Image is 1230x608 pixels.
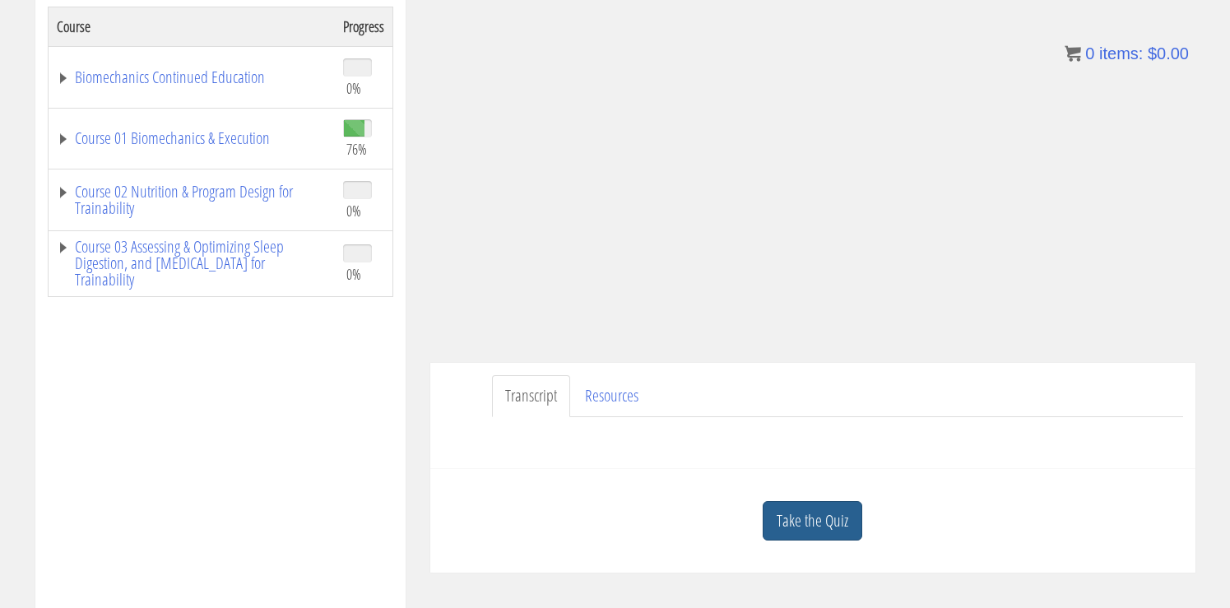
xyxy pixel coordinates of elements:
span: 0% [346,79,361,97]
span: 0 [1085,44,1094,63]
a: 0 items: $0.00 [1065,44,1189,63]
a: Take the Quiz [763,501,862,541]
img: icon11.png [1065,45,1081,62]
span: 0% [346,202,361,220]
th: Course [48,7,335,46]
span: items: [1099,44,1143,63]
a: Course 03 Assessing & Optimizing Sleep Digestion, and [MEDICAL_DATA] for Trainability [57,239,327,288]
a: Course 01 Biomechanics & Execution [57,130,327,146]
span: $ [1148,44,1157,63]
a: Course 02 Nutrition & Program Design for Trainability [57,183,327,216]
bdi: 0.00 [1148,44,1189,63]
th: Progress [335,7,393,46]
span: 76% [346,140,367,158]
a: Transcript [492,375,570,417]
a: Resources [572,375,652,417]
a: Biomechanics Continued Education [57,69,327,86]
span: 0% [346,265,361,283]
